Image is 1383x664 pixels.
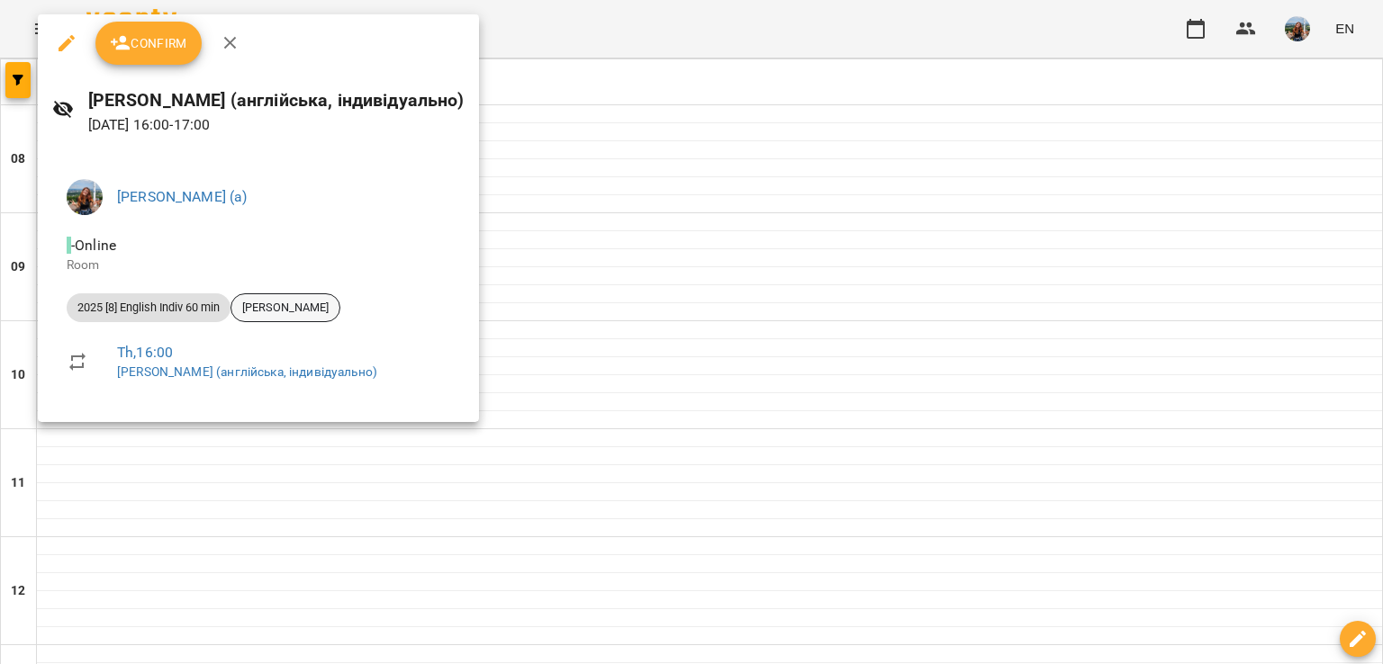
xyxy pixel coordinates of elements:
[95,22,202,65] button: Confirm
[88,86,465,114] h6: [PERSON_NAME] (англійська, індивідуально)
[117,188,248,205] a: [PERSON_NAME] (а)
[117,344,173,361] a: Th , 16:00
[88,114,465,136] p: [DATE] 16:00 - 17:00
[67,256,450,274] p: Room
[67,237,120,254] span: - Online
[230,293,340,322] div: [PERSON_NAME]
[67,300,230,316] span: 2025 [8] English Indiv 60 min
[117,364,377,379] a: [PERSON_NAME] (англійська, індивідуально)
[110,32,187,54] span: Confirm
[67,179,103,215] img: fade860515acdeec7c3b3e8f399b7c1b.jpg
[231,300,339,316] span: [PERSON_NAME]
